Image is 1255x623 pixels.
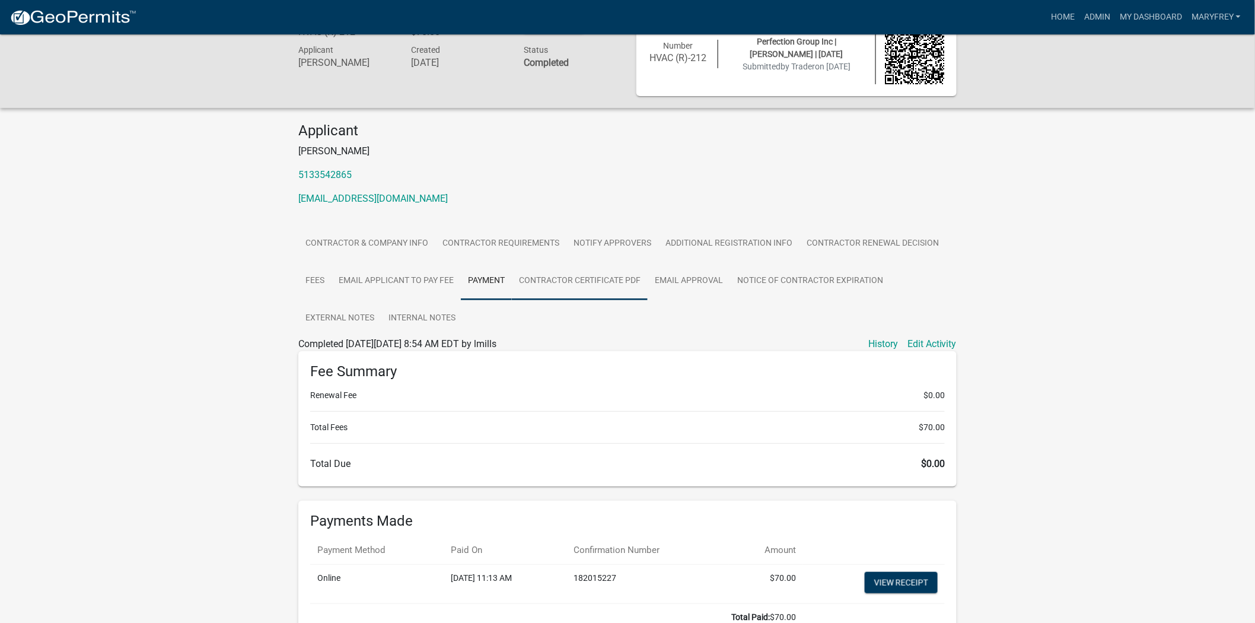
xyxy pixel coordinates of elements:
span: by Trader [781,62,815,71]
li: Renewal Fee [310,389,945,402]
a: Admin [1079,6,1115,28]
a: Contractor Renewal Decision [799,225,946,263]
a: View receipt [865,572,938,593]
th: Payment Method [310,536,444,564]
span: Completed [DATE][DATE] 8:54 AM EDT by lmills [298,338,496,349]
span: Submitted on [DATE] [743,62,851,71]
h4: Applicant [298,122,957,139]
a: Home [1046,6,1079,28]
td: $70.00 [729,565,803,604]
th: Confirmation Number [566,536,729,564]
span: Perfection Group Inc | [PERSON_NAME] | [DATE] [750,37,843,59]
a: 5133542865 [298,169,352,180]
a: Payment [461,262,512,300]
h6: Total Due [310,458,945,469]
a: External Notes [298,300,381,338]
li: Total Fees [310,421,945,434]
td: Online [310,565,444,604]
span: Status [524,45,548,55]
h6: Fee Summary [310,363,945,380]
a: Notify Approvers [566,225,658,263]
td: 182015227 [566,565,729,604]
a: History [868,337,898,351]
h6: Payments Made [310,513,945,530]
span: $70.00 [919,421,945,434]
span: Number [664,41,693,50]
a: [EMAIL_ADDRESS][DOMAIN_NAME] [298,193,448,204]
a: MaryFrey [1187,6,1246,28]
a: Internal Notes [381,300,463,338]
span: Created [411,45,440,55]
a: Notice of Contractor Expiration [730,262,890,300]
a: Edit Activity [907,337,957,351]
a: Email Approval [648,262,730,300]
b: Total Paid: [731,612,770,622]
a: Fees [298,262,332,300]
a: Contractor Certificate PDF [512,262,648,300]
span: $0.00 [921,458,945,469]
a: Contractor & Company Info [298,225,435,263]
p: [PERSON_NAME] [298,144,957,158]
a: Additional Registration Info [658,225,799,263]
span: $0.00 [923,389,945,402]
strong: Completed [524,57,569,68]
h6: [DATE] [411,57,506,68]
td: [DATE] 11:13 AM [444,565,566,604]
a: Email Applicant to Pay Fee [332,262,461,300]
h6: HVAC (R)-212 [648,52,709,63]
span: Applicant [298,45,333,55]
a: My Dashboard [1115,6,1187,28]
h6: [PERSON_NAME] [298,57,393,68]
th: Amount [729,536,803,564]
img: QR code [885,24,945,84]
a: Contractor Requirements [435,225,566,263]
th: Paid On [444,536,566,564]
